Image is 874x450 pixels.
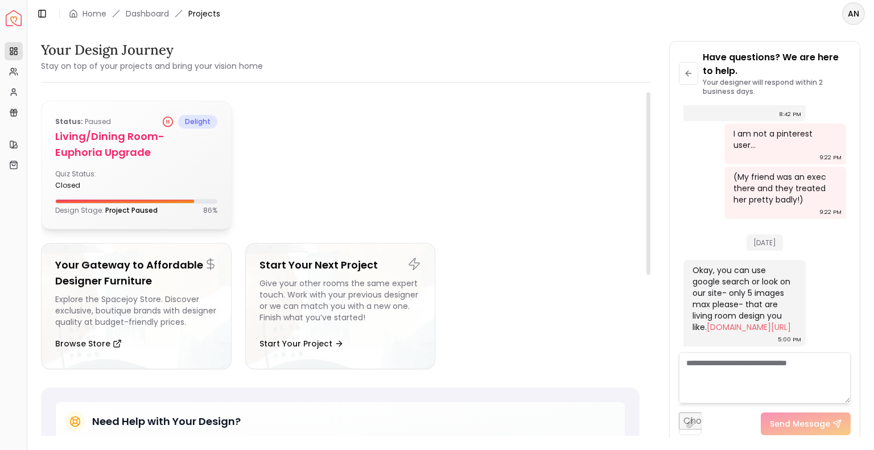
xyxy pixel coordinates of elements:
span: AN [843,3,864,24]
div: Give your other rooms the same expert touch. Work with your previous designer or we can match you... [259,278,422,328]
p: Have questions? We are here to help. [703,51,851,78]
button: Browse Store [55,332,122,355]
p: Paused [55,115,111,129]
span: delight [178,115,217,129]
a: Dashboard [126,8,169,19]
div: Project Paused [162,116,174,127]
a: Your Gateway to Affordable Designer FurnitureExplore the Spacejoy Store. Discover exclusive, bout... [41,243,232,369]
div: 8:42 PM [779,109,801,120]
button: Start Your Project [259,332,344,355]
div: 9:22 PM [819,207,842,218]
div: 5:00 PM [778,334,801,345]
h5: Your Gateway to Affordable Designer Furniture [55,257,217,289]
small: Stay on top of your projects and bring your vision home [41,60,263,72]
h5: Need Help with Your Design? [92,414,241,430]
span: Project Paused [105,205,158,215]
span: Projects [188,8,220,19]
div: (My friend was an exec there and they treated her pretty badly!) [733,171,835,205]
div: I am not a pinterest user... [733,128,835,151]
p: 86 % [203,206,217,215]
button: AN [842,2,865,25]
p: Design Stage: [55,206,158,215]
div: 9:22 PM [819,152,842,163]
span: [DATE] [747,234,783,251]
a: [DOMAIN_NAME][URL] [707,321,791,333]
p: Your designer will respond within 2 business days. [703,78,851,96]
img: Spacejoy Logo [6,10,22,26]
b: Status: [55,117,83,126]
h3: Your Design Journey [41,41,263,59]
div: Quiz Status: [55,170,131,190]
div: closed [55,181,131,190]
div: Explore the Spacejoy Store. Discover exclusive, boutique brands with designer quality at budget-f... [55,294,217,328]
h5: Start Your Next Project [259,257,422,273]
div: Okay, you can use google search or look on our site- only 5 images max please- that are living ro... [692,265,794,333]
h5: Living/Dining Room- Euphoria Upgrade [55,129,217,160]
a: Start Your Next ProjectGive your other rooms the same expert touch. Work with your previous desig... [245,243,436,369]
nav: breadcrumb [69,8,220,19]
a: Spacejoy [6,10,22,26]
a: Home [83,8,106,19]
